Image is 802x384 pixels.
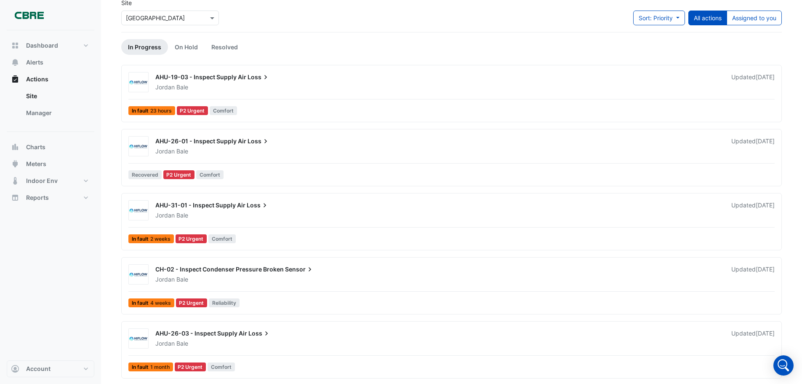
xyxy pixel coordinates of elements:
[155,276,175,283] span: Jordan
[163,170,195,179] div: P2 Urgent
[210,106,237,115] span: Comfort
[248,73,270,81] span: Loss
[26,160,46,168] span: Meters
[11,75,19,83] app-icon: Actions
[11,193,19,202] app-icon: Reports
[731,329,775,348] div: Updated
[155,201,245,209] span: AHU-31-01 - Inspect Supply Air
[11,160,19,168] app-icon: Meters
[128,363,173,371] span: In fault
[128,170,162,179] span: Recovered
[7,360,94,377] button: Account
[155,73,246,81] span: AHU-19-03 - Inspect Supply Air
[633,11,685,25] button: Sort: Priority
[150,108,172,113] span: 23 hours
[26,177,58,185] span: Indoor Env
[285,265,314,274] span: Sensor
[756,201,775,209] span: Thu 28-Aug-2025 06:54 AEST
[150,365,170,370] span: 1 month
[7,189,94,206] button: Reports
[177,106,208,115] div: P2 Urgent
[208,363,235,371] span: Comfort
[19,105,94,121] a: Manager
[727,11,782,25] button: Assigned to you
[176,83,188,91] span: Bale
[129,271,148,279] img: HiFlow
[7,156,94,172] button: Meters
[129,207,148,215] img: HiFlow
[11,177,19,185] app-icon: Indoor Env
[129,335,148,343] img: HiFlow
[176,275,188,284] span: Bale
[176,147,188,156] span: Bale
[756,73,775,81] span: Thu 28-Aug-2025 06:54 AEST
[7,139,94,156] button: Charts
[176,211,188,220] span: Bale
[11,58,19,67] app-icon: Alerts
[19,88,94,105] a: Site
[128,298,174,307] span: In fault
[155,212,175,219] span: Jordan
[26,365,51,373] span: Account
[731,265,775,284] div: Updated
[176,234,207,243] div: P2 Urgent
[26,58,43,67] span: Alerts
[155,148,175,155] span: Jordan
[756,137,775,145] span: Thu 28-Aug-2025 06:54 AEST
[128,234,174,243] span: In fault
[7,172,94,189] button: Indoor Env
[121,39,168,55] a: In Progress
[208,234,236,243] span: Comfort
[639,14,673,21] span: Sort: Priority
[168,39,205,55] a: On Hold
[175,363,206,371] div: P2 Urgent
[248,329,271,338] span: Loss
[155,83,175,91] span: Jordan
[688,11,727,25] button: All actions
[11,143,19,151] app-icon: Charts
[128,106,175,115] span: In fault
[129,78,148,87] img: HiFlow
[155,137,246,145] span: AHU-26-01 - Inspect Supply Air
[773,355,794,376] div: Open Intercom Messenger
[731,201,775,220] div: Updated
[7,54,94,71] button: Alerts
[248,137,270,145] span: Loss
[26,193,49,202] span: Reports
[10,7,48,24] img: Company Logo
[209,298,240,307] span: Reliability
[155,266,284,273] span: CH-02 - Inspect Condenser Pressure Broken
[731,73,775,91] div: Updated
[247,201,269,209] span: Loss
[26,143,45,151] span: Charts
[756,266,775,273] span: Thu 28-Aug-2025 06:54 AEST
[26,41,58,50] span: Dashboard
[11,41,19,50] app-icon: Dashboard
[176,298,208,307] div: P2 Urgent
[7,37,94,54] button: Dashboard
[731,137,775,156] div: Updated
[26,75,48,83] span: Actions
[196,170,224,179] span: Comfort
[129,142,148,151] img: HiFlow
[7,88,94,125] div: Actions
[155,330,247,337] span: AHU-26-03 - Inspect Supply Air
[756,330,775,337] span: Thu 28-Aug-2025 06:54 AEST
[7,71,94,88] button: Actions
[176,339,188,348] span: Bale
[205,39,245,55] a: Resolved
[150,236,171,242] span: 2 weeks
[150,301,171,306] span: 4 weeks
[155,340,175,347] span: Jordan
